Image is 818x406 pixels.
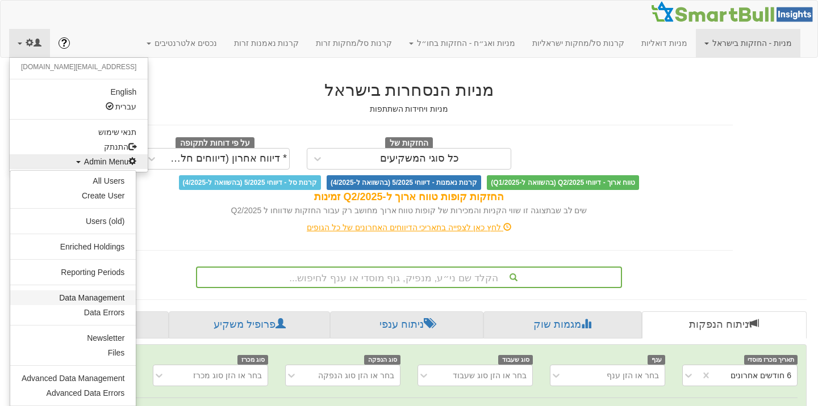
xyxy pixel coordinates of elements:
[77,222,741,233] div: לחץ כאן לצפייה בתאריכי הדיווחים האחרונים של כל הגופים
[364,355,400,365] span: סוג הנפקה
[85,105,733,113] h5: מניות ויחידות השתתפות
[483,311,641,339] a: מגמות שוק
[453,370,527,381] div: בחר או הזן סוג שעבוד
[330,311,483,339] a: ניתוח ענפי
[10,188,136,203] a: Create User
[10,174,136,188] a: All Users
[524,29,633,57] a: קרנות סל/מחקות ישראליות
[696,29,800,57] a: מניות - החזקות בישראל
[226,29,308,57] a: קרנות נאמנות זרות
[10,154,148,169] a: Admin Menu
[648,355,665,365] span: ענף
[10,331,136,345] a: Newsletter
[633,29,696,57] a: מניות דואליות
[385,137,433,150] span: החזקות של
[197,268,621,287] div: הקלד שם ני״ע, מנפיק, גוף מוסדי או ענף לחיפוש...
[10,265,136,280] a: Reporting Periods
[165,153,287,164] div: * דיווח אחרון (דיווחים חלקיים)
[193,370,262,381] div: בחר או הזן סוג מכרז
[318,370,394,381] div: בחר או הזן סוג הנפקה
[642,311,807,339] a: ניתוח הנפקות
[85,205,733,216] div: שים לב שבתצוגה זו שווי הקניות והמכירות של קופות טווח ארוך מחושב רק עבור החזקות שדווחו ל Q2/2025
[10,61,148,74] li: [EMAIL_ADDRESS][DOMAIN_NAME]
[138,29,226,57] a: נכסים אלטרנטיבים
[10,214,136,229] a: Users (old)
[380,153,459,164] div: כל סוגי המשקיעים
[307,29,400,57] a: קרנות סל/מחקות זרות
[731,370,791,381] div: 6 חודשים אחרונים
[84,157,137,166] span: Admin Menu
[10,125,148,139] a: תנאי שימוש
[744,355,798,365] span: תאריך מכרז מוסדי
[10,305,136,320] a: Data Errors
[85,81,733,99] h2: מניות הנסחרות בישראל
[10,84,148,99] a: English
[327,175,481,190] span: קרנות נאמנות - דיווחי 5/2025 (בהשוואה ל-4/2025)
[10,371,136,386] a: Advanced Data Management
[61,37,67,49] span: ?
[10,290,136,305] a: Data Management
[400,29,524,57] a: מניות ואג״ח - החזקות בחו״ל
[10,345,136,360] a: Files
[10,99,148,114] a: עברית
[10,386,136,400] a: Advanced Data Errors
[10,239,136,254] a: Enriched Holdings
[179,175,321,190] span: קרנות סל - דיווחי 5/2025 (בהשוואה ל-4/2025)
[10,139,148,154] a: התנתק
[176,137,254,150] span: על פי דוחות לתקופה
[237,355,268,365] span: סוג מכרז
[50,29,78,57] a: ?
[169,311,329,339] a: פרופיל משקיע
[487,175,639,190] span: טווח ארוך - דיווחי Q2/2025 (בהשוואה ל-Q1/2025)
[607,370,659,381] div: בחר או הזן ענף
[498,355,533,365] span: סוג שעבוד
[85,190,733,205] div: החזקות קופות טווח ארוך ל-Q2/2025 זמינות
[650,1,817,23] img: Smartbull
